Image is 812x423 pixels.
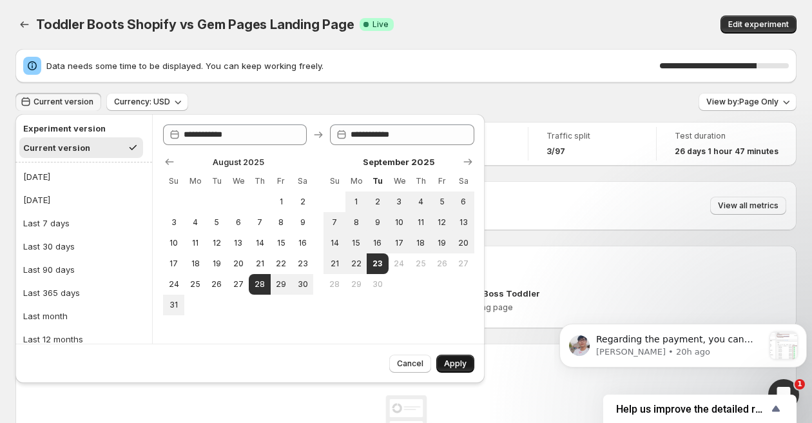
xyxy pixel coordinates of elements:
button: Wednesday August 13 2025 [227,233,249,253]
span: 6 [233,217,244,228]
th: Sunday [324,171,345,192]
button: Monday August 11 2025 [184,233,206,253]
a: Test duration26 days 1 hour 47 minutes [675,130,778,158]
span: Apply [444,359,467,369]
span: Current version [34,97,93,107]
span: 20 [458,238,469,248]
th: Wednesday [227,171,249,192]
div: [DATE] [23,170,50,183]
button: Last 365 days [19,282,148,303]
span: 11 [189,238,200,248]
button: Saturday August 23 2025 [292,253,313,274]
button: Friday September 26 2025 [431,253,452,274]
span: 3/97 [546,146,565,157]
button: Edit experiment [720,15,797,34]
span: 21 [329,259,340,269]
span: 1 [276,197,287,207]
button: Monday September 15 2025 [345,233,367,253]
button: Saturday September 6 2025 [453,192,474,212]
span: 23 [297,259,308,269]
span: 8 [276,217,287,228]
span: 26 [211,279,222,290]
span: 29 [351,279,362,290]
th: Monday [345,171,367,192]
th: Sunday [163,171,184,192]
th: Monday [184,171,206,192]
span: Mo [351,176,362,186]
button: Back [15,15,34,34]
span: 12 [211,238,222,248]
th: Thursday [249,171,270,192]
span: 28 [329,279,340,290]
span: 18 [189,259,200,269]
button: Friday August 22 2025 [271,253,292,274]
iframe: Intercom notifications message [554,298,812,388]
span: Cancel [397,359,423,369]
button: Wednesday September 24 2025 [389,253,410,274]
button: Sunday August 24 2025 [163,274,184,295]
button: Sunday August 3 2025 [163,212,184,233]
button: Show previous month, July 2025 [160,153,179,171]
span: 3 [394,197,405,207]
button: Sunday August 10 2025 [163,233,184,253]
th: Thursday [410,171,431,192]
span: 17 [168,259,179,269]
button: Friday September 19 2025 [431,233,452,253]
span: 5 [211,217,222,228]
button: Current version [15,93,101,111]
span: 20 [233,259,244,269]
button: End of range Today Tuesday September 23 2025 [367,253,388,274]
span: Toddler Boots Shopify vs Gem Pages Landing Page [36,17,354,32]
span: View by: Page Only [706,97,778,107]
button: Tuesday September 2 2025 [367,192,388,212]
span: Sa [297,176,308,186]
span: 21 [254,259,265,269]
button: Monday August 25 2025 [184,274,206,295]
span: 10 [394,217,405,228]
span: 4 [415,197,426,207]
span: 10 [168,238,179,248]
th: Saturday [453,171,474,192]
span: 24 [394,259,405,269]
span: 14 [329,238,340,248]
span: Traffic split [546,131,638,141]
button: Apply [436,355,474,373]
span: Edit experiment [728,19,789,30]
button: Wednesday August 6 2025 [227,212,249,233]
span: 28 [254,279,265,290]
span: Mo [189,176,200,186]
button: Saturday September 13 2025 [453,212,474,233]
span: 25 [415,259,426,269]
button: Saturday August 9 2025 [292,212,313,233]
button: Wednesday September 10 2025 [389,212,410,233]
button: Monday September 22 2025 [345,253,367,274]
span: 16 [297,238,308,248]
th: Tuesday [206,171,227,192]
button: View by:Page Only [699,93,797,111]
button: Saturday August 2 2025 [292,192,313,212]
button: Thursday August 14 2025 [249,233,270,253]
span: Fr [276,176,287,186]
button: Friday August 29 2025 [271,274,292,295]
button: Sunday August 31 2025 [163,295,184,315]
span: Help us improve the detailed report for A/B campaigns [616,403,768,415]
div: Last 30 days [23,240,75,253]
button: Sunday September 21 2025 [324,253,345,274]
button: Friday August 8 2025 [271,212,292,233]
span: 8 [351,217,362,228]
span: 12 [436,217,447,228]
span: Su [329,176,340,186]
button: Saturday August 16 2025 [292,233,313,253]
button: Tuesday August 12 2025 [206,233,227,253]
span: 24 [168,279,179,290]
span: 15 [276,238,287,248]
div: Last 7 days [23,217,70,230]
button: Friday August 1 2025 [271,192,292,212]
button: Saturday September 27 2025 [453,253,474,274]
div: Current version [23,141,90,154]
span: 14 [254,238,265,248]
span: 7 [254,217,265,228]
iframe: Intercom live chat [768,379,799,410]
span: Th [254,176,265,186]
